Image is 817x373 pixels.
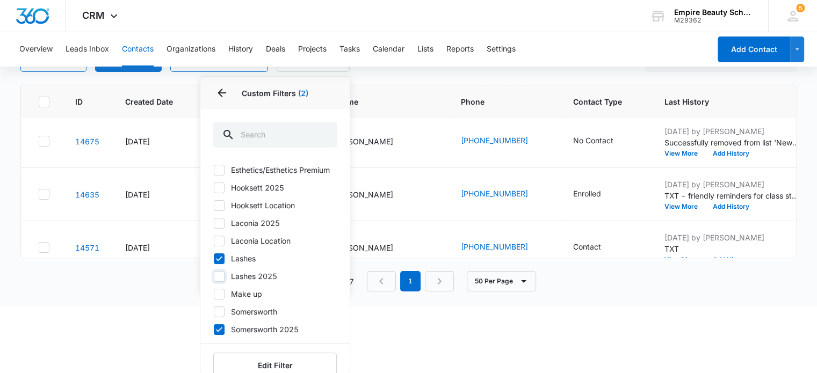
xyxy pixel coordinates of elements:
div: Contact Name - Kalani Lohndorf - Select to Edit Field [306,186,413,203]
p: [PERSON_NAME] [331,136,393,147]
div: Phone - 17153167337 - Select to Edit Field [461,241,547,254]
button: Projects [298,32,327,67]
label: Esthetics/Esthetics Premium [213,164,337,175]
a: [PHONE_NUMBER] [461,241,528,252]
span: ID [75,96,84,107]
button: View More [664,257,705,263]
div: notifications count [796,4,805,12]
button: Contacts [122,32,154,67]
button: Settings [487,32,516,67]
button: View More [664,150,705,157]
div: Contact Type - Enrolled - Select to Edit Field [573,188,620,201]
div: [DATE] [125,136,189,147]
a: Navigate to contact details page for Kalani Lohndorf [75,190,99,199]
span: Phone [461,96,532,107]
span: Created Date [125,96,173,107]
p: [PERSON_NAME] [331,242,393,253]
span: (2) [298,89,308,98]
button: Deals [266,32,285,67]
a: Navigate to contact details page for Isabella Vogt [75,137,99,146]
button: Lists [417,32,433,67]
span: Contact Name [306,96,420,107]
label: Lashes [213,253,337,264]
div: account id [674,17,753,24]
div: Contact Name - Isabella Vogt - Select to Edit Field [306,133,413,150]
span: 5 [796,4,805,12]
input: Search [213,122,337,148]
div: Phone - (603) 205-0426 - Select to Edit Field [461,188,547,201]
p: Custom Filters [213,87,337,99]
label: Hooksett Location [213,200,337,211]
p: TXT [664,243,799,254]
nav: Pagination [367,271,454,291]
button: History [228,32,253,67]
a: [PHONE_NUMBER] [461,135,528,146]
button: Overview [19,32,53,67]
div: Contact [573,241,601,252]
button: View More [664,203,705,210]
div: Contact Type - No Contact - Select to Edit Field [573,135,633,148]
button: Add History [705,150,757,157]
button: Tasks [339,32,360,67]
button: Add Contact [718,36,790,62]
p: TXT - friendly reminders for class start [DATE]! [664,190,799,201]
div: Contact Name - Hannah Glass - Select to Edit Field [306,239,413,256]
p: [DATE] by [PERSON_NAME] [664,232,799,243]
div: No Contact [573,135,613,146]
p: [DATE] by [PERSON_NAME] [664,126,799,137]
label: Laconia Location [213,235,337,246]
label: Somersworth 2025 [213,324,337,335]
span: Last History [664,96,783,107]
div: Contact Type - Contact - Select to Edit Field [573,241,620,254]
button: Add History [705,203,757,210]
a: [PHONE_NUMBER] [461,188,528,199]
button: Organizations [167,32,215,67]
label: Make up [213,288,337,299]
label: Somersworth [213,306,337,317]
div: Enrolled [573,188,601,199]
p: Successfully removed from list 'New Contact - [GEOGRAPHIC_DATA]'. [664,137,799,148]
div: Phone - (603) 319-7269 - Select to Edit Field [461,135,547,148]
button: Leads Inbox [66,32,109,67]
div: account name [674,8,753,17]
a: Navigate to contact details page for Hannah Glass [75,243,99,252]
p: [DATE] by [PERSON_NAME] [664,179,799,190]
button: 50 Per Page [467,271,536,291]
p: [PERSON_NAME] [331,189,393,200]
em: 1 [400,271,421,291]
span: CRM [82,10,105,21]
label: Laconia 2025 [213,217,337,229]
div: [DATE] [125,242,189,253]
button: Reports [446,32,474,67]
button: Back [213,84,230,101]
div: [DATE] [125,189,189,200]
span: Contact Type [573,96,623,107]
label: Lashes 2025 [213,270,337,282]
button: Add History [705,257,757,263]
button: Calendar [373,32,404,67]
label: Hooksett 2025 [213,182,337,193]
